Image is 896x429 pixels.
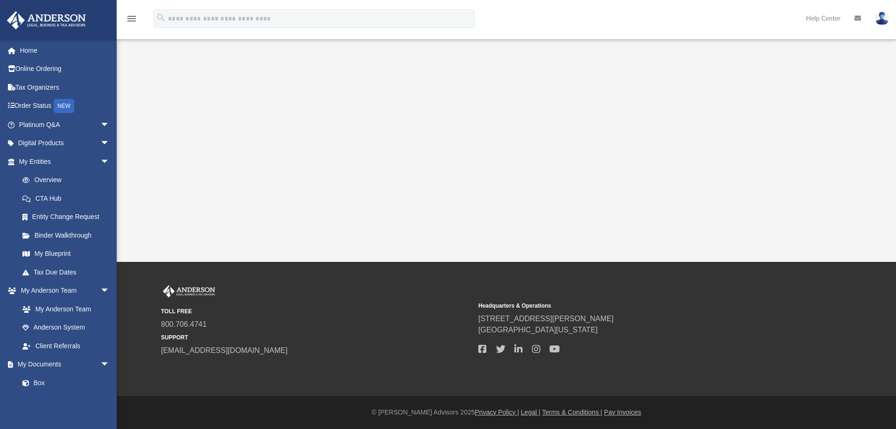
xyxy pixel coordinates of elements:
a: Platinum Q&Aarrow_drop_down [7,115,124,134]
a: CTA Hub [13,189,124,208]
a: Online Ordering [7,60,124,78]
a: 800.706.4741 [161,320,207,328]
a: Anderson System [13,318,119,337]
a: My Anderson Teamarrow_drop_down [7,281,119,300]
img: Anderson Advisors Platinum Portal [161,285,217,297]
img: User Pic [875,12,889,25]
span: arrow_drop_down [100,134,119,153]
a: Privacy Policy | [475,408,519,416]
a: Legal | [521,408,540,416]
div: NEW [54,99,74,113]
a: [STREET_ADDRESS][PERSON_NAME] [478,315,614,323]
a: Terms & Conditions | [542,408,602,416]
a: My Anderson Team [13,300,114,318]
span: arrow_drop_down [100,152,119,171]
small: TOLL FREE [161,307,472,316]
a: My Documentsarrow_drop_down [7,355,119,374]
a: menu [126,18,137,24]
a: My Blueprint [13,245,119,263]
span: arrow_drop_down [100,281,119,301]
a: Box [13,373,114,392]
a: Meeting Minutes [13,392,119,411]
a: Overview [13,171,124,190]
small: Headquarters & Operations [478,302,789,310]
a: Order StatusNEW [7,97,124,116]
a: Entity Change Request [13,208,124,226]
i: menu [126,13,137,24]
a: Home [7,41,124,60]
a: [GEOGRAPHIC_DATA][US_STATE] [478,326,598,334]
a: Pay Invoices [604,408,641,416]
a: Tax Organizers [7,78,124,97]
small: SUPPORT [161,333,472,342]
span: arrow_drop_down [100,355,119,374]
a: [EMAIL_ADDRESS][DOMAIN_NAME] [161,346,287,354]
a: Digital Productsarrow_drop_down [7,134,124,153]
a: Client Referrals [13,337,119,355]
a: Tax Due Dates [13,263,124,281]
a: My Entitiesarrow_drop_down [7,152,124,171]
i: search [156,13,166,23]
span: arrow_drop_down [100,115,119,134]
a: Binder Walkthrough [13,226,124,245]
div: © [PERSON_NAME] Advisors 2025 [117,408,896,417]
img: Anderson Advisors Platinum Portal [4,11,89,29]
